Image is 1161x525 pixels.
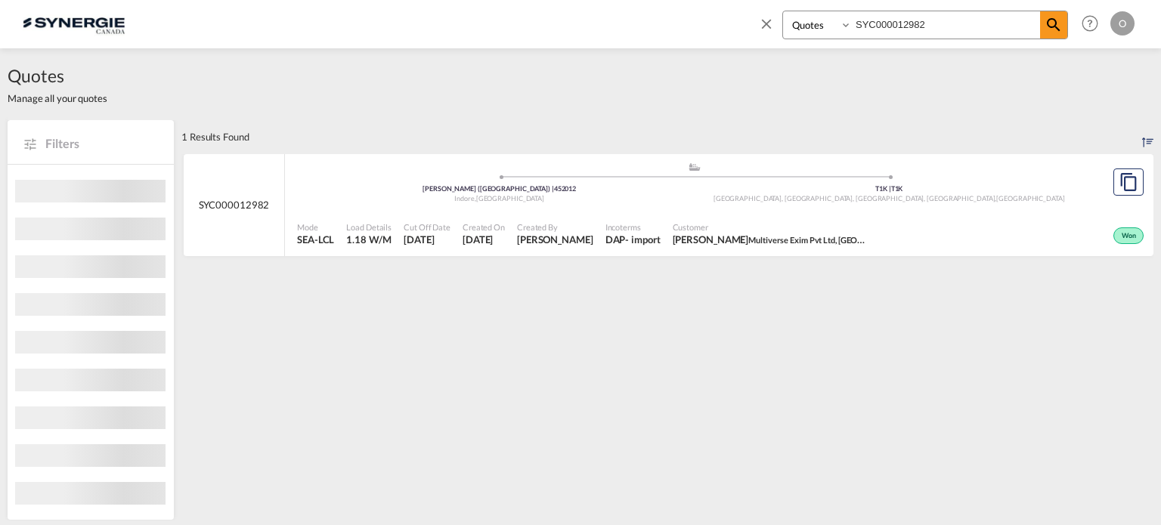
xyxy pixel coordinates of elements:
span: Multiverse Exim Pvt Ltd, [GEOGRAPHIC_DATA] [748,233,920,246]
span: SEA-LCL [297,233,334,246]
div: DAP [605,233,626,246]
div: DAP import [605,233,661,246]
md-icon: assets/icons/custom/copyQuote.svg [1119,173,1138,191]
span: Customer [673,221,869,233]
input: Enter Quotation Number [852,11,1040,38]
div: - import [625,233,660,246]
md-icon: icon-close [758,15,775,32]
span: Incoterms [605,221,661,233]
span: 4 Jul 2025 [463,233,505,246]
span: | [552,184,554,193]
div: Won [1113,227,1144,244]
span: , [995,194,996,202]
span: Mode [297,221,334,233]
span: Filters [45,135,159,152]
span: icon-magnify [1040,11,1067,39]
img: 1f56c880d42311ef80fc7dca854c8e59.png [23,7,125,41]
span: Quotes [8,63,107,88]
span: Load Details [346,221,392,233]
span: Created On [463,221,505,233]
span: Won [1122,231,1140,242]
span: | [889,184,891,193]
span: [GEOGRAPHIC_DATA], [GEOGRAPHIC_DATA], [GEOGRAPHIC_DATA], [GEOGRAPHIC_DATA] [714,194,997,202]
span: T1K [891,184,903,193]
md-icon: icon-magnify [1045,16,1063,34]
span: Manage all your quotes [8,91,107,105]
span: SYC000012982 [199,198,270,212]
span: [GEOGRAPHIC_DATA] [476,194,544,202]
span: 452012 [554,184,576,193]
span: [PERSON_NAME] ([GEOGRAPHIC_DATA]) [423,184,554,193]
span: icon-close [758,11,782,47]
button: Copy Quote [1113,168,1144,196]
md-icon: assets/icons/custom/ship-fill.svg [686,163,704,171]
div: SYC000012982 assets/icons/custom/ship-fill.svgassets/icons/custom/roll-o-plane.svgOrigin IndiaDes... [184,154,1153,257]
span: [GEOGRAPHIC_DATA] [996,194,1064,202]
span: T1K [875,184,891,193]
div: 1 Results Found [181,120,249,153]
span: 1.18 W/M [346,233,391,246]
span: 4 Jul 2025 [404,233,450,246]
span: , [475,194,476,202]
div: Help [1077,11,1110,38]
div: O [1110,11,1135,36]
span: Gael Vilsaint [517,233,593,246]
span: Cut Off Date [404,221,450,233]
span: Created By [517,221,593,233]
span: Help [1077,11,1103,36]
span: Indore [454,194,475,202]
div: Sort by: Created On [1142,120,1153,153]
span: Divya Pritmani Multiverse Exim Pvt Ltd, India [673,233,869,246]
